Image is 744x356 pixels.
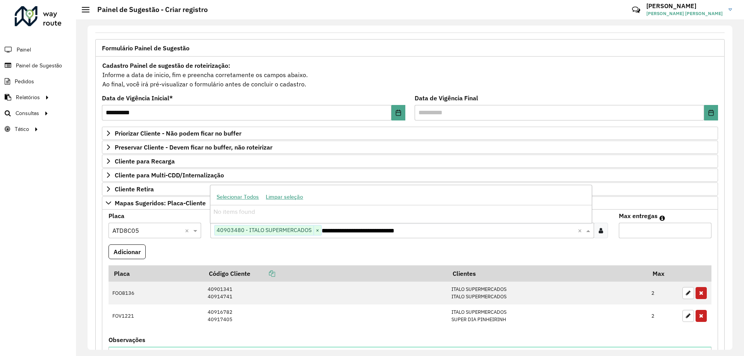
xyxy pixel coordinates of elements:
span: × [313,226,321,235]
td: ITALO SUPERMERCADOS SUPER DIA PINHEIRINH [447,304,647,327]
button: Choose Date [391,105,405,120]
a: Priorizar Cliente - Não podem ficar no buffer [102,127,718,140]
span: Cliente para Multi-CDD/Internalização [115,172,224,178]
td: 2 [648,304,679,327]
span: Cliente para Recarga [115,158,175,164]
td: FOO8136 [108,282,204,304]
td: FOV1221 [108,304,204,327]
a: Copiar [250,270,275,277]
h3: [PERSON_NAME] [646,2,723,10]
div: Informe a data de inicio, fim e preencha corretamente os campos abaixo. Ao final, você irá pré-vi... [102,60,718,89]
a: Cliente para Recarga [102,155,718,168]
em: Máximo de clientes que serão colocados na mesma rota com os clientes informados [660,215,665,221]
a: Cliente Retira [102,182,718,196]
span: 40903480 - ITALO SUPERMERCADOS [215,225,313,235]
ng-dropdown-panel: Options list [210,185,592,223]
span: Relatórios [16,93,40,101]
th: Clientes [447,265,647,282]
th: Max [648,265,679,282]
span: Priorizar Cliente - Não podem ficar no buffer [115,130,241,136]
span: Mapas Sugeridos: Placa-Cliente [115,200,206,206]
label: Placa [108,211,124,220]
td: 2 [648,282,679,304]
h2: Painel de Sugestão - Criar registro [90,5,208,14]
a: Contato Rápido [628,2,644,18]
div: No items found [210,205,591,218]
label: Data de Vigência Final [415,93,478,103]
span: Cliente Retira [115,186,154,192]
th: Código Cliente [204,265,448,282]
label: Max entregas [619,211,658,220]
span: [PERSON_NAME] [PERSON_NAME] [646,10,723,17]
span: Painel de Sugestão [16,62,62,70]
a: Mapas Sugeridos: Placa-Cliente [102,196,718,210]
button: Selecionar Todos [213,191,262,203]
button: Adicionar [108,244,146,259]
span: Clear all [578,226,584,235]
a: Cliente para Multi-CDD/Internalização [102,169,718,182]
span: Painel [17,46,31,54]
strong: Cadastro Painel de sugestão de roteirização: [102,62,230,69]
button: Limpar seleção [262,191,307,203]
td: 40916782 40917405 [204,304,448,327]
span: Preservar Cliente - Devem ficar no buffer, não roteirizar [115,144,272,150]
td: ITALO SUPERMERCADOS ITALO SUPERMERCADOS [447,282,647,304]
button: Choose Date [704,105,718,120]
span: Pedidos [15,77,34,86]
td: 40901341 40914741 [204,282,448,304]
span: Formulário Painel de Sugestão [102,45,189,51]
span: Tático [15,125,29,133]
span: Consultas [15,109,39,117]
span: Clear all [185,226,191,235]
label: Observações [108,335,145,344]
label: Data de Vigência Inicial [102,93,173,103]
th: Placa [108,265,204,282]
a: Preservar Cliente - Devem ficar no buffer, não roteirizar [102,141,718,154]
